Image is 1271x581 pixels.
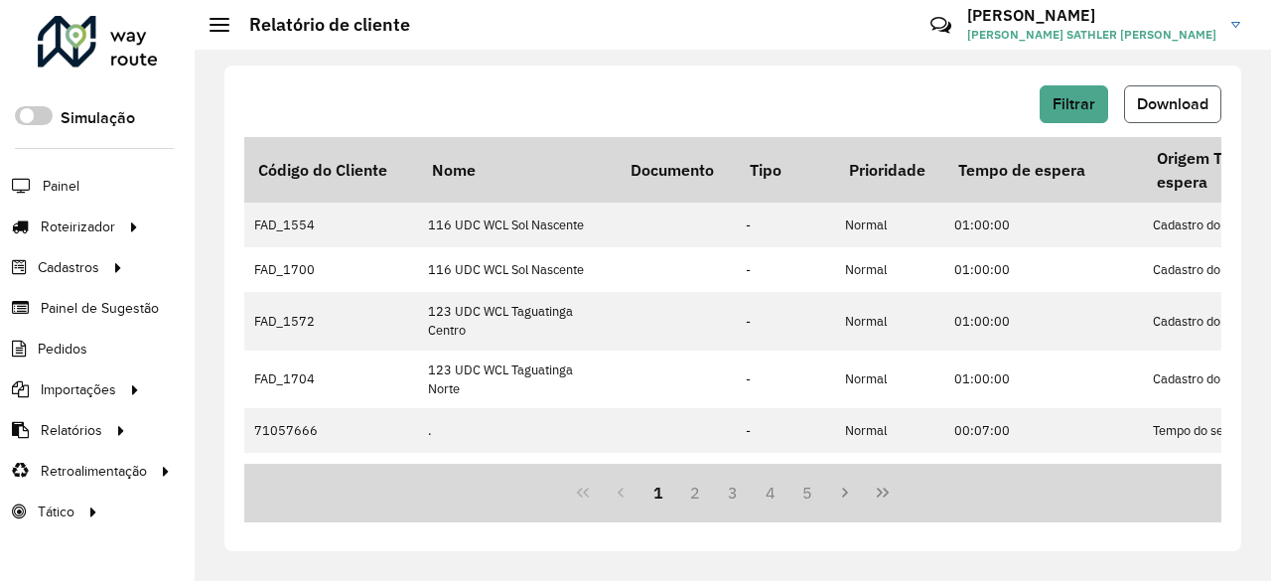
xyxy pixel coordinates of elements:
button: Download [1124,85,1221,123]
th: Documento [617,137,736,203]
th: Código do Cliente [244,137,418,203]
button: 5 [789,474,827,511]
td: 01:00:00 [944,292,1143,350]
button: Next Page [826,474,864,511]
a: Contato Rápido [919,4,962,47]
td: - [736,408,835,453]
td: - [736,351,835,408]
td: 116 UDC WCL Sol Nascente [418,203,617,247]
span: Retroalimentação [41,461,147,482]
span: Roteirizador [41,217,115,237]
span: Filtrar [1053,95,1095,112]
th: Nome [418,137,617,203]
td: 00:07:00 [944,408,1143,453]
td: Normal [835,292,944,350]
span: Painel de Sugestão [41,298,159,319]
td: - [736,453,835,510]
td: FAD_1554 [244,203,418,247]
td: - [736,292,835,350]
td: 123 UDC WCL Taguatinga Centro [418,292,617,350]
button: Last Page [864,474,902,511]
button: Filtrar [1040,85,1108,123]
span: Importações [41,379,116,400]
button: 4 [752,474,789,511]
h2: Relatório de cliente [229,14,410,36]
td: 71057666 [244,408,418,453]
td: Normal [835,408,944,453]
h3: [PERSON_NAME] [967,6,1216,25]
td: 116 UDC WCL Sol Nascente [418,247,617,292]
td: Normal [835,247,944,292]
td: FAD_1700 [244,247,418,292]
button: 1 [639,474,677,511]
span: Relatórios [41,420,102,441]
td: 71061165 [244,453,418,510]
td: - [736,247,835,292]
td: FAD_1704 [244,351,418,408]
label: Simulação [61,106,135,130]
button: 3 [714,474,752,511]
td: 01:00:00 [944,351,1143,408]
th: Prioridade [835,137,944,203]
td: 01:00:00 [944,203,1143,247]
td: 00:07:00 [944,453,1143,510]
span: Pedidos [38,339,87,360]
td: - [736,203,835,247]
td: Normal [835,203,944,247]
span: Cadastros [38,257,99,278]
td: Normal [835,453,944,510]
td: 123 UDC WCL Taguatinga Norte [418,351,617,408]
td: . [418,453,617,510]
button: 2 [676,474,714,511]
span: [PERSON_NAME] SATHLER [PERSON_NAME] [967,26,1216,44]
td: FAD_1572 [244,292,418,350]
td: Normal [835,351,944,408]
th: Tempo de espera [944,137,1143,203]
td: . [418,408,617,453]
span: Tático [38,502,74,522]
span: Download [1137,95,1208,112]
th: Tipo [736,137,835,203]
td: 01:00:00 [944,247,1143,292]
span: Painel [43,176,79,197]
